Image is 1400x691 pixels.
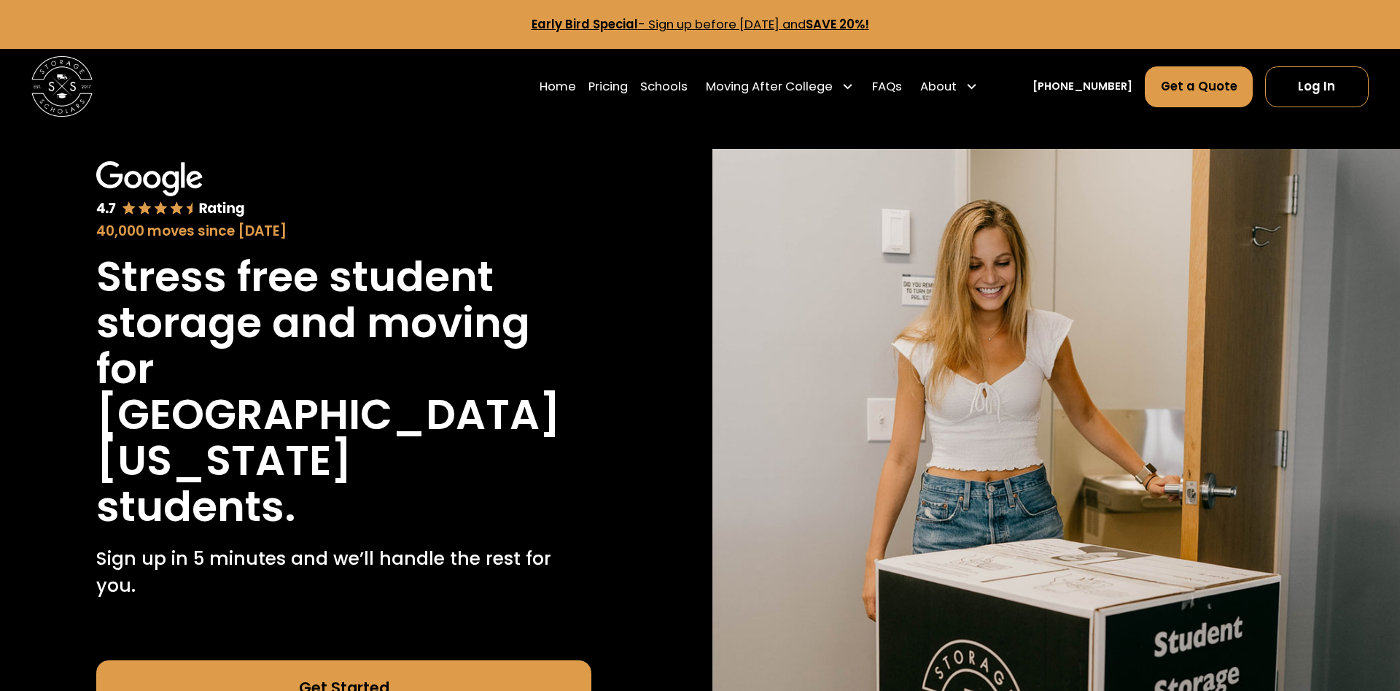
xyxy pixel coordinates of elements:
[96,545,591,600] p: Sign up in 5 minutes and we’ll handle the rest for you.
[96,161,245,218] img: Google 4.7 star rating
[96,221,591,242] div: 40,000 moves since [DATE]
[1145,66,1253,107] a: Get a Quote
[640,66,688,108] a: Schools
[920,77,957,96] div: About
[540,66,576,108] a: Home
[699,66,860,108] div: Moving After College
[31,56,92,117] img: Storage Scholars main logo
[96,392,591,484] h1: [GEOGRAPHIC_DATA][US_STATE]
[872,66,902,108] a: FAQs
[532,16,638,33] strong: Early Bird Special
[806,16,869,33] strong: SAVE 20%!
[1265,66,1369,107] a: Log In
[31,56,92,117] a: home
[1032,79,1132,95] a: [PHONE_NUMBER]
[588,66,628,108] a: Pricing
[96,484,296,530] h1: students.
[706,77,833,96] div: Moving After College
[914,66,984,108] div: About
[532,16,869,33] a: Early Bird Special- Sign up before [DATE] andSAVE 20%!
[96,254,591,392] h1: Stress free student storage and moving for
